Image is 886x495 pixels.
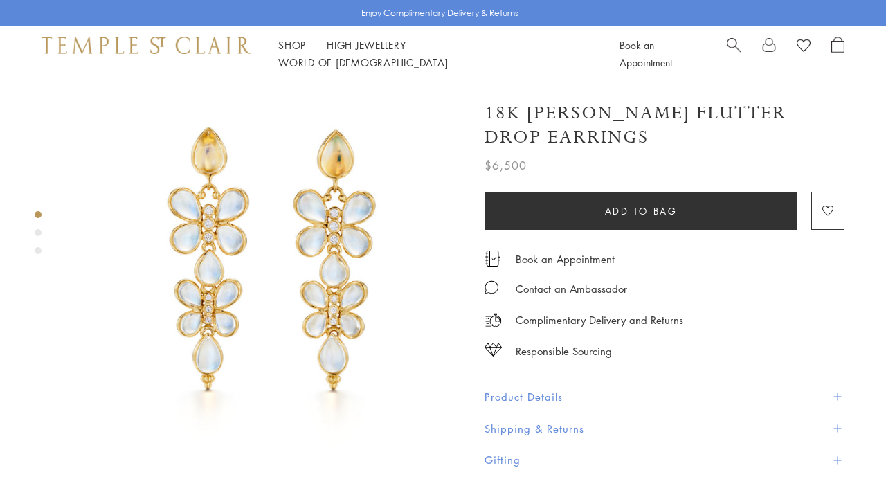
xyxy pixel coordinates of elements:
[361,6,518,20] p: Enjoy Complimentary Delivery & Returns
[485,280,498,294] img: MessageIcon-01_2.svg
[797,37,811,57] a: View Wishlist
[42,37,251,53] img: Temple St. Clair
[516,251,615,267] a: Book an Appointment
[485,413,844,444] button: Shipping & Returns
[485,192,797,230] button: Add to bag
[620,38,672,69] a: Book an Appointment
[90,82,464,456] img: 18K Luna Flutter Drop Earrings
[485,251,501,267] img: icon_appointment.svg
[516,343,612,360] div: Responsible Sourcing
[35,208,42,265] div: Product gallery navigation
[278,55,448,69] a: World of [DEMOGRAPHIC_DATA]World of [DEMOGRAPHIC_DATA]
[485,381,844,413] button: Product Details
[485,101,844,150] h1: 18K [PERSON_NAME] Flutter Drop Earrings
[516,280,627,298] div: Contact an Ambassador
[485,312,502,329] img: icon_delivery.svg
[485,444,844,476] button: Gifting
[278,37,588,71] nav: Main navigation
[727,37,741,71] a: Search
[278,38,306,52] a: ShopShop
[605,204,678,219] span: Add to bag
[485,343,502,357] img: icon_sourcing.svg
[485,156,527,174] span: $6,500
[516,312,683,329] p: Complimentary Delivery and Returns
[327,38,406,52] a: High JewelleryHigh Jewellery
[831,37,844,71] a: Open Shopping Bag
